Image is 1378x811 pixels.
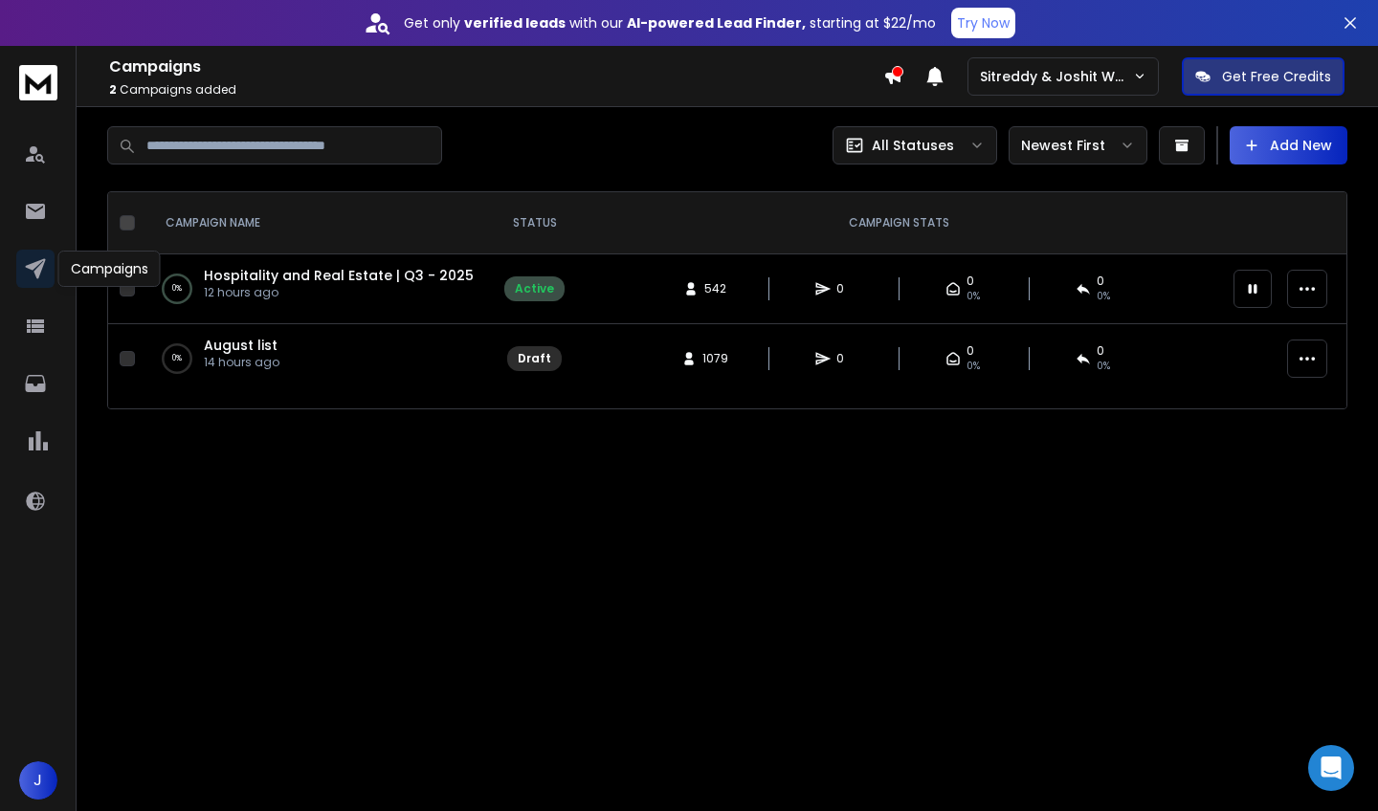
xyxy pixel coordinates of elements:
[1097,359,1110,374] span: 0%
[1009,126,1147,164] button: Newest First
[109,81,117,98] span: 2
[702,351,728,366] span: 1079
[872,136,954,155] p: All Statuses
[464,13,566,33] strong: verified leads
[58,251,161,287] div: Campaigns
[143,192,493,254] th: CAMPAIGN NAME
[967,289,980,304] span: 0%
[19,761,57,800] button: J
[1182,57,1345,96] button: Get Free Credits
[109,55,883,78] h1: Campaigns
[980,67,1133,86] p: Sitreddy & Joshit Workspace
[204,355,279,370] p: 14 hours ago
[1222,67,1331,86] p: Get Free Credits
[957,13,1010,33] p: Try Now
[1097,289,1110,304] span: 0%
[627,13,806,33] strong: AI-powered Lead Finder,
[204,336,278,355] a: August list
[204,266,474,285] a: Hospitality and Real Estate | Q3 - 2025
[1097,274,1104,289] span: 0
[109,82,883,98] p: Campaigns added
[967,343,974,359] span: 0
[493,192,576,254] th: STATUS
[143,324,493,394] td: 0%August list14 hours ago
[836,351,856,366] span: 0
[1097,343,1104,359] span: 0
[172,279,182,298] p: 0 %
[172,349,182,368] p: 0 %
[515,281,554,296] div: Active
[204,285,474,300] p: 12 hours ago
[576,192,1222,254] th: CAMPAIGN STATS
[836,281,856,296] span: 0
[967,359,980,374] span: 0%
[404,13,936,33] p: Get only with our starting at $22/mo
[19,65,57,100] img: logo
[518,351,551,366] div: Draft
[967,274,974,289] span: 0
[143,254,493,324] td: 0%Hospitality and Real Estate | Q3 - 202512 hours ago
[1308,745,1354,791] div: Open Intercom Messenger
[704,281,726,296] span: 542
[951,8,1015,38] button: Try Now
[1230,126,1347,164] button: Add New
